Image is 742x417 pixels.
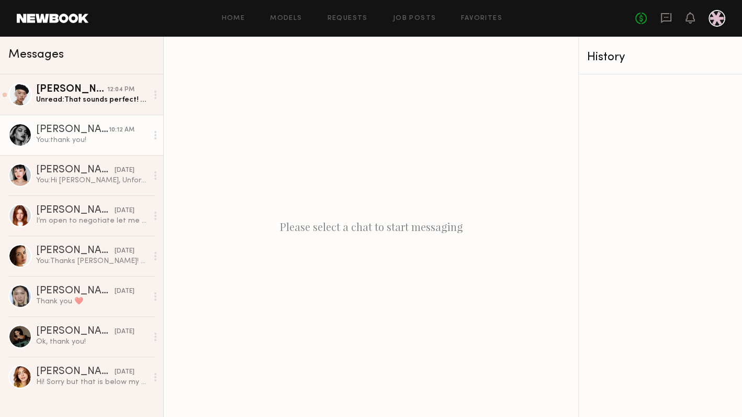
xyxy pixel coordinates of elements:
span: Messages [8,49,64,61]
div: [PERSON_NAME] [36,286,115,297]
div: [DATE] [115,287,134,297]
div: [PERSON_NAME] [36,326,115,337]
div: Unread: That sounds perfect! I will let you know when the nail tips arrive! I received the Venmo!... [36,95,148,105]
div: 10:12 AM [109,125,134,135]
a: Requests [328,15,368,22]
div: [PERSON_NAME] [36,205,115,216]
div: History [587,51,734,63]
div: [DATE] [115,327,134,337]
div: [DATE] [115,206,134,216]
div: [DATE] [115,166,134,175]
a: Models [270,15,302,22]
div: Thank you ❤️ [36,297,148,306]
div: Please select a chat to start messaging [164,37,578,417]
div: 12:04 PM [107,85,134,95]
div: [PERSON_NAME] [36,125,109,135]
div: [DATE] [115,246,134,256]
a: Job Posts [393,15,436,22]
a: Favorites [461,15,502,22]
div: [PERSON_NAME] [36,367,115,377]
div: I’m open to negotiate let me know :) [36,216,148,226]
div: You: Thanks [PERSON_NAME]! We will definitely reach out for the next shoot :) We would love to wo... [36,256,148,266]
div: Hi! Sorry but that is below my rate. [36,377,148,387]
div: [PERSON_NAME] [36,165,115,175]
a: Home [222,15,245,22]
div: You: Hi [PERSON_NAME], Unfortunately my team have already booked a local based LA talent. We woul... [36,175,148,185]
div: Ok, thank you! [36,337,148,347]
div: You: thank you! [36,135,148,145]
div: [PERSON_NAME] [36,246,115,256]
div: [PERSON_NAME] [36,84,107,95]
div: [DATE] [115,367,134,377]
